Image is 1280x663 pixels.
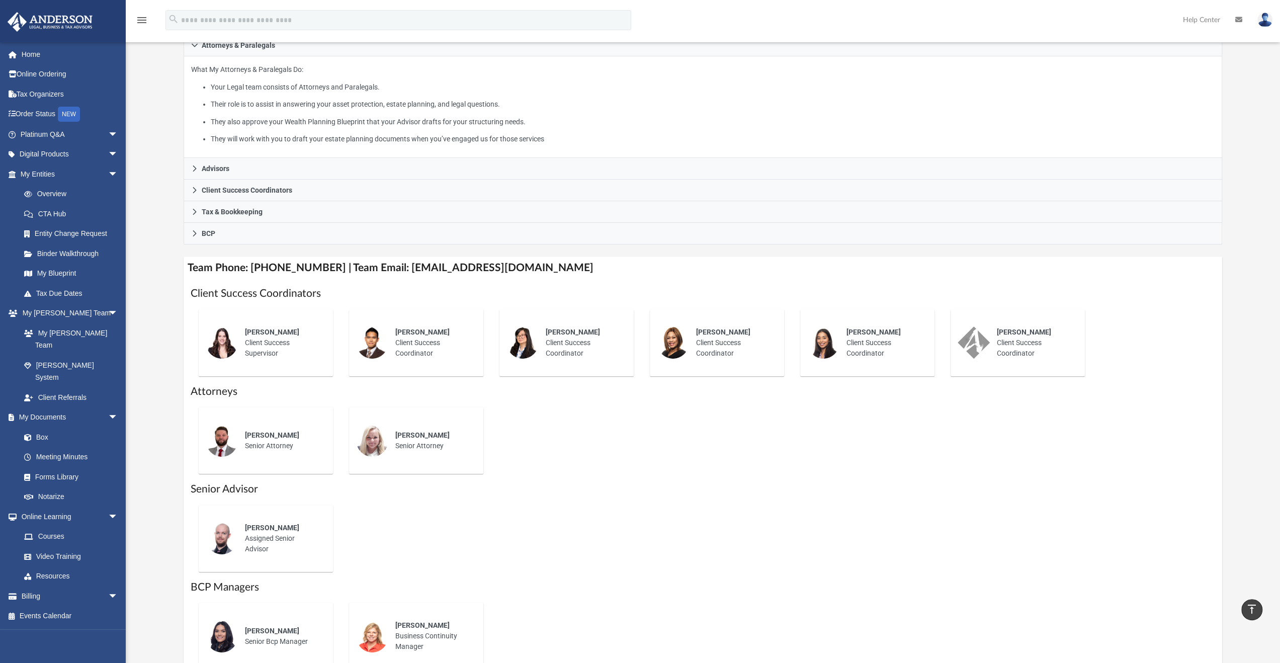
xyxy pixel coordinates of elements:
a: Box [14,427,123,447]
a: Resources [14,566,128,587]
div: Senior Bcp Manager [238,619,326,654]
h4: Team Phone: [PHONE_NUMBER] | Team Email: [EMAIL_ADDRESS][DOMAIN_NAME] [184,257,1223,279]
img: thumbnail [206,620,238,652]
img: thumbnail [657,326,689,359]
span: Client Success Coordinators [202,187,292,194]
a: Tax Organizers [7,84,133,104]
a: Forms Library [14,467,123,487]
p: What My Attorneys & Paralegals Do: [191,63,1215,145]
a: Video Training [14,546,123,566]
span: [PERSON_NAME] [245,627,299,635]
li: They will work with you to draft your estate planning documents when you’ve engaged us for those ... [211,133,1215,145]
a: Digital Productsarrow_drop_down [7,144,133,164]
a: Home [7,44,133,64]
div: Client Success Coordinator [689,320,777,366]
div: Business Continuity Manager [388,613,476,659]
a: Online Learningarrow_drop_down [7,507,128,527]
img: thumbnail [356,326,388,359]
a: Client Success Coordinators [184,180,1223,201]
a: My Entitiesarrow_drop_down [7,164,133,184]
img: thumbnail [356,425,388,457]
a: Tax & Bookkeeping [184,201,1223,223]
span: [PERSON_NAME] [245,524,299,532]
li: Your Legal team consists of Attorneys and Paralegals. [211,81,1215,94]
div: Client Success Supervisor [238,320,326,366]
img: thumbnail [958,326,990,359]
a: BCP [184,223,1223,244]
a: My Documentsarrow_drop_down [7,407,128,428]
a: Tax Due Dates [14,283,133,303]
img: thumbnail [506,326,539,359]
span: Tax & Bookkeeping [202,208,263,215]
span: [PERSON_NAME] [245,328,299,336]
span: [PERSON_NAME] [395,328,450,336]
i: vertical_align_top [1246,603,1258,615]
span: Advisors [202,165,229,172]
img: User Pic [1257,13,1272,27]
div: NEW [58,107,80,122]
span: [PERSON_NAME] [696,328,750,336]
img: thumbnail [206,425,238,457]
span: arrow_drop_down [108,507,128,527]
a: vertical_align_top [1241,599,1262,620]
a: Client Referrals [14,387,128,407]
span: [PERSON_NAME] [546,328,600,336]
div: Client Success Coordinator [388,320,476,366]
span: Attorneys & Paralegals [202,42,275,49]
span: arrow_drop_down [108,407,128,428]
span: [PERSON_NAME] [245,431,299,439]
a: Meeting Minutes [14,447,128,467]
span: [PERSON_NAME] [395,431,450,439]
div: Client Success Coordinator [539,320,627,366]
h1: BCP Managers [191,580,1216,595]
div: Senior Attorney [238,423,326,458]
a: Notarize [14,487,128,507]
a: [PERSON_NAME] System [14,355,128,387]
img: Anderson Advisors Platinum Portal [5,12,96,32]
a: Order StatusNEW [7,104,133,125]
span: [PERSON_NAME] [395,621,450,629]
img: thumbnail [206,326,238,359]
i: search [168,14,179,25]
span: arrow_drop_down [108,164,128,185]
div: Client Success Coordinator [990,320,1078,366]
img: thumbnail [356,620,388,652]
div: Assigned Senior Advisor [238,516,326,561]
a: Platinum Q&Aarrow_drop_down [7,124,133,144]
li: Their role is to assist in answering your asset protection, estate planning, and legal questions. [211,98,1215,111]
span: arrow_drop_down [108,586,128,607]
span: BCP [202,230,215,237]
span: arrow_drop_down [108,144,128,165]
a: Courses [14,527,128,547]
a: Attorneys & Paralegals [184,34,1223,56]
div: Senior Attorney [388,423,476,458]
a: Billingarrow_drop_down [7,586,133,606]
a: Entity Change Request [14,224,133,244]
i: menu [136,14,148,26]
span: arrow_drop_down [108,303,128,324]
h1: Senior Advisor [191,482,1216,496]
span: [PERSON_NAME] [846,328,901,336]
a: Overview [14,184,133,204]
div: Attorneys & Paralegals [184,56,1223,158]
a: menu [136,19,148,26]
a: CTA Hub [14,204,133,224]
a: Binder Walkthrough [14,243,133,264]
h1: Attorneys [191,384,1216,399]
span: arrow_drop_down [108,124,128,145]
img: thumbnail [206,522,238,554]
a: My [PERSON_NAME] Teamarrow_drop_down [7,303,128,323]
a: My Blueprint [14,264,128,284]
div: Client Success Coordinator [839,320,927,366]
a: My [PERSON_NAME] Team [14,323,123,355]
li: They also approve your Wealth Planning Blueprint that your Advisor drafts for your structuring ne... [211,116,1215,128]
span: [PERSON_NAME] [997,328,1051,336]
a: Online Ordering [7,64,133,85]
a: Events Calendar [7,606,133,626]
a: Advisors [184,158,1223,180]
img: thumbnail [807,326,839,359]
h1: Client Success Coordinators [191,286,1216,301]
